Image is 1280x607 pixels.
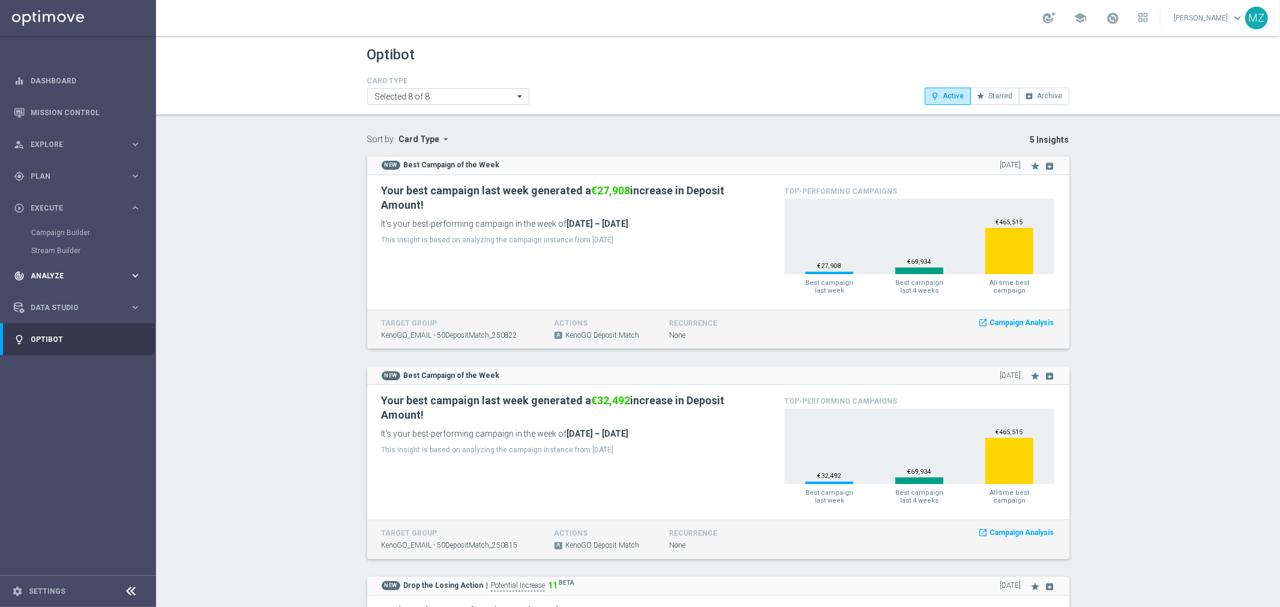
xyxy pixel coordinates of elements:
h4: actions [554,319,652,327]
button: track_changes Analyze keyboard_arrow_right [13,271,142,281]
button: person_search Explore keyboard_arrow_right [13,140,142,149]
span: Card Type [399,134,440,144]
span: | [486,581,488,591]
button: play_circle_outline Execute keyboard_arrow_right [13,203,142,213]
b: [DATE] – [DATE] [567,219,629,229]
text: €27,908 [817,262,841,270]
h1: Optibot [367,46,415,64]
i: keyboard_arrow_right [130,170,141,182]
span: Best campaign last week [805,279,853,295]
button: gps_fixed Plan keyboard_arrow_right [13,172,142,181]
span: Best campaign last 4 weeks [895,489,943,504]
span: Potential Increase [491,581,545,591]
h4: Top-Performing Campaigns [784,397,1054,405]
p: 5 Insights [547,134,1069,145]
div: Explore [14,139,130,150]
p: This insight is based on analyzing the campaign instance from [DATE] [382,235,767,245]
span: A [554,542,562,549]
span: keyboard_arrow_down [1231,11,1244,25]
i: star [1031,371,1041,381]
button: Data Studio keyboard_arrow_right [13,303,142,312]
span: Starred [989,92,1013,100]
i: archive [1026,92,1034,100]
div: Execute [14,203,130,214]
a: [PERSON_NAME]keyboard_arrow_down [1173,9,1245,27]
span: KenoGO Deposit Match [566,540,640,551]
div: MZ [1245,7,1268,29]
a: Dashboard [31,65,141,97]
i: archive [1045,161,1055,171]
span: NEW [382,371,401,380]
i: keyboard_arrow_right [130,302,141,313]
span: Explore [31,141,130,148]
h4: CARD TYPE [367,77,529,85]
a: Settings [29,588,65,595]
i: star [977,92,985,100]
button: Mission Control [13,108,142,118]
span: Campaign Analysis [990,528,1054,538]
span: KenoGO Deposit Match [566,330,640,341]
text: €465,515 [996,218,1023,226]
span: None [670,540,686,551]
span: Best campaign last week [805,489,853,504]
button: equalizer Dashboard [13,76,142,86]
p: This insight is based on analyzing the campaign instance from [DATE] [382,445,767,455]
span: [DATE] [1000,371,1021,381]
i: star [1031,582,1041,591]
h2: Your best campaign last week generated a increase in Deposit Amount! [382,393,758,422]
div: Campaign Builder [31,224,155,242]
span: BETA [559,578,574,588]
div: Analyze [14,271,130,281]
i: settings [12,586,23,597]
span: NEW [382,161,401,170]
i: equalizer [14,76,25,86]
div: Plan [14,171,130,182]
div: Stream Builder [31,242,155,260]
a: Stream Builder [31,246,125,256]
text: €69,934 [907,468,931,476]
a: Optibot [31,323,141,355]
strong: Best Campaign of the Week [403,161,499,169]
span: [DATE] [1000,160,1021,170]
b: [DATE] – [DATE] [567,429,629,438]
i: lightbulb_outline [931,92,940,100]
span: KenoGO_EMAIL - 50DepositMatch_250815 [382,540,518,551]
i: star [1031,161,1041,171]
ng-select: Anomaly Detection, Best Campaign of the Week, Campaign with Long-Term Impact, Drop the Losing Act... [367,88,529,105]
span: Analyze [31,272,130,280]
button: star [1031,156,1041,171]
i: lightbulb [14,334,25,345]
button: archive [1042,366,1055,381]
button: star [1031,366,1041,381]
span: [DATE] [1000,581,1021,591]
i: archive [1045,371,1055,381]
text: €32,492 [817,472,841,480]
text: €69,934 [907,258,931,266]
i: arrow_drop_down [442,134,451,144]
p: It's your best-performing campaign in the week of [382,428,758,439]
p: It's your best-performing campaign in the week of [382,218,758,229]
i: gps_fixed [14,171,25,182]
div: Optibot [14,323,141,355]
span: Best campaign last 4 weeks [895,279,943,295]
button: lightbulb Optibot [13,335,142,344]
span: Selected 8 of 8 [372,91,433,102]
button: archive [1042,576,1055,591]
h2: Your best campaign last week generated a increase in Deposit Amount! [382,184,758,212]
h4: Top-Performing Campaigns [784,187,1054,196]
h4: recurrence [670,319,767,327]
div: Mission Control [14,97,141,128]
span: None [670,330,686,341]
strong: Best Campaign of the Week [403,371,499,380]
div: Data Studio [14,302,130,313]
span: €27,908 [592,184,631,197]
span: €32,492 [592,394,631,407]
i: play_circle_outline [14,203,25,214]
